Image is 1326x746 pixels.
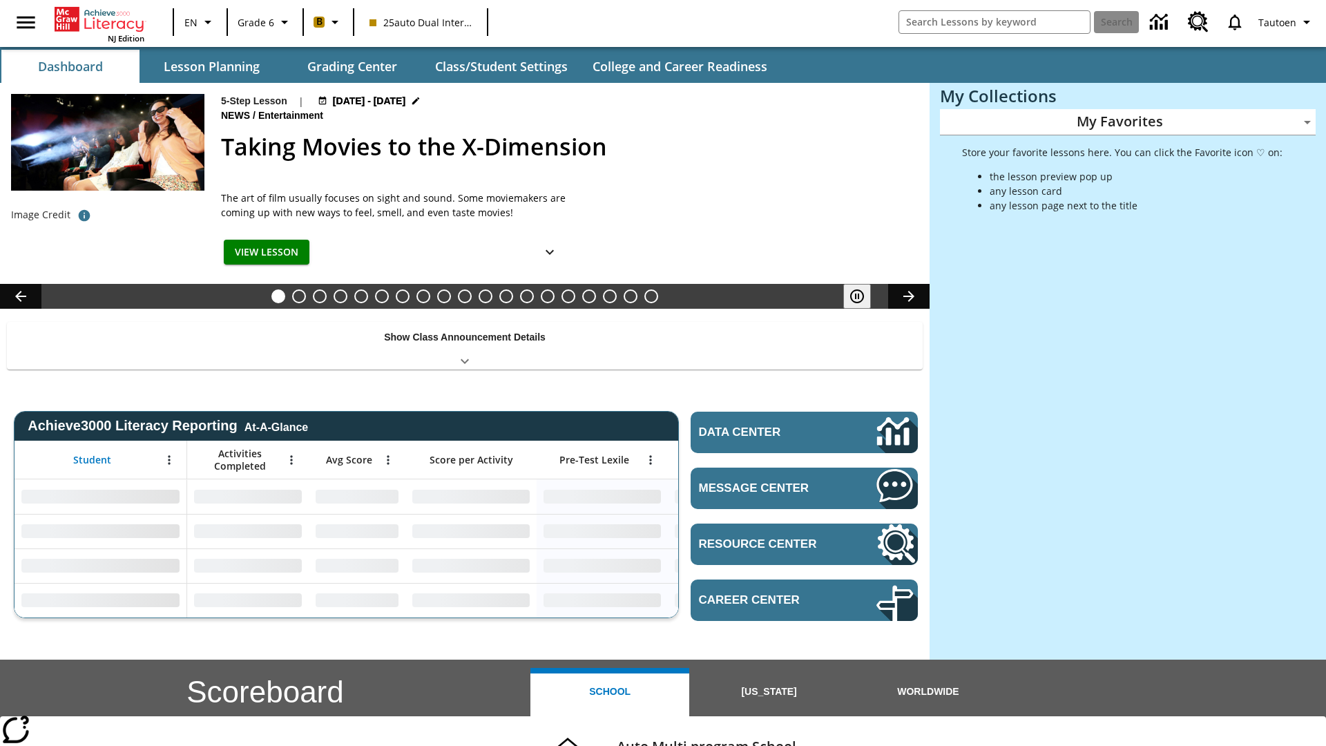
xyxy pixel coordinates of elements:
[962,145,1282,160] p: Store your favorite lessons here. You can click the Favorite icon ♡ on:
[541,289,555,303] button: Slide 14 Career Lesson
[221,94,287,108] p: 5-Step Lesson
[283,50,421,83] button: Grading Center
[187,583,309,618] div: No Data,
[334,289,347,303] button: Slide 4 Test lesson 3/27 en
[1,50,140,83] button: Dashboard
[244,419,308,434] div: At-A-Glance
[1253,10,1320,35] button: Profile/Settings
[232,10,298,35] button: Grade: Grade 6, Select a grade
[221,108,253,124] span: News
[437,289,451,303] button: Slide 9 Attack of the Terrifying Tomatoes
[689,668,848,716] button: [US_STATE]
[536,240,564,265] button: Show Details
[458,289,472,303] button: Slide 10 Fashion Forward in Ancient Rome
[313,289,327,303] button: Slide 3 Open Syllables Lesson 3
[187,514,309,548] div: No Data,
[691,524,918,565] a: Resource Center, Will open in new tab
[668,548,799,583] div: No Data,
[55,4,144,44] div: Home
[520,289,534,303] button: Slide 13 Pre-release lesson
[7,322,923,370] div: Show Class Announcement Details
[559,454,629,466] span: Pre-Test Lexile
[624,289,637,303] button: Slide 18 Point of View
[159,450,180,470] button: Open Menu
[1142,3,1180,41] a: Data Center
[668,514,799,548] div: No Data,
[142,50,280,83] button: Lesson Planning
[309,514,405,548] div: No Data,
[224,240,309,265] button: View Lesson
[333,94,405,108] span: [DATE] - [DATE]
[326,454,372,466] span: Avg Score
[691,580,918,621] a: Career Center
[424,50,579,83] button: Class/Student Settings
[940,86,1316,106] h3: My Collections
[221,191,566,220] p: The art of film usually focuses on sight and sound. Some moviemakers are coming up with new ways ...
[644,289,658,303] button: Slide 19 The Constitution's Balancing Act
[990,198,1282,213] li: any lesson page next to the title
[184,15,198,30] span: EN
[582,289,596,303] button: Slide 16 Hooray for Constitution Day!
[369,15,472,30] span: 25auto Dual International
[6,2,46,43] button: Open side menu
[238,15,274,30] span: Grade 6
[691,412,918,453] a: Data Center
[298,94,304,108] span: |
[309,583,405,618] div: No Data,
[430,454,513,466] span: Score per Activity
[699,481,835,495] span: Message Center
[849,668,1008,716] button: Worldwide
[479,289,492,303] button: Slide 11 The Invasion of the Free CD
[187,548,309,583] div: No Data,
[561,289,575,303] button: Slide 15 Cooking Up Native Traditions
[416,289,430,303] button: Slide 8 Solar Power to the People
[396,289,410,303] button: Slide 7 The Last Homesteaders
[253,110,256,121] span: /
[271,289,285,303] button: Slide 1 Taking Movies to the X-Dimension
[990,169,1282,184] li: the lesson preview pop up
[899,11,1090,33] input: search field
[1258,15,1296,30] span: Tautoen
[375,289,389,303] button: Slide 6 Cars of the Future?
[499,289,513,303] button: Slide 12 Mixed Practice: Citing Evidence
[1180,3,1217,41] a: Resource Center, Will open in new tab
[990,184,1282,198] li: any lesson card
[316,13,323,30] span: B
[11,94,204,191] img: Panel in front of the seats sprays water mist to the happy audience at a 4DX-equipped theater.
[603,289,617,303] button: Slide 17 Remembering Justice O'Connor
[28,418,308,434] span: Achieve3000 Literacy Reporting
[70,203,98,228] button: Photo credit: Photo by The Asahi Shimbun via Getty Images
[384,330,546,345] p: Show Class Announcement Details
[888,284,930,309] button: Lesson carousel, Next
[258,108,326,124] span: Entertainment
[699,537,835,551] span: Resource Center
[668,583,799,618] div: No Data,
[843,284,885,309] div: Pause
[699,593,835,607] span: Career Center
[187,479,309,514] div: No Data,
[108,33,144,44] span: NJ Edition
[309,479,405,514] div: No Data,
[194,448,285,472] span: Activities Completed
[308,10,349,35] button: Boost Class color is peach. Change class color
[640,450,661,470] button: Open Menu
[55,6,144,33] a: Home
[582,50,778,83] button: College and Career Readiness
[1217,4,1253,40] a: Notifications
[843,284,871,309] button: Pause
[668,479,799,514] div: No Data,
[699,425,829,439] span: Data Center
[11,208,70,222] p: Image Credit
[309,548,405,583] div: No Data,
[221,129,913,164] h2: Taking Movies to the X-Dimension
[178,10,222,35] button: Language: EN, Select a language
[292,289,306,303] button: Slide 2 Where Do House Cats Come From?
[691,468,918,509] a: Message Center
[73,454,111,466] span: Student
[315,94,424,108] button: Aug 18 - Aug 24 Choose Dates
[530,668,689,716] button: School
[354,289,368,303] button: Slide 5 Do You Want Fries With That?
[378,450,398,470] button: Open Menu
[281,450,302,470] button: Open Menu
